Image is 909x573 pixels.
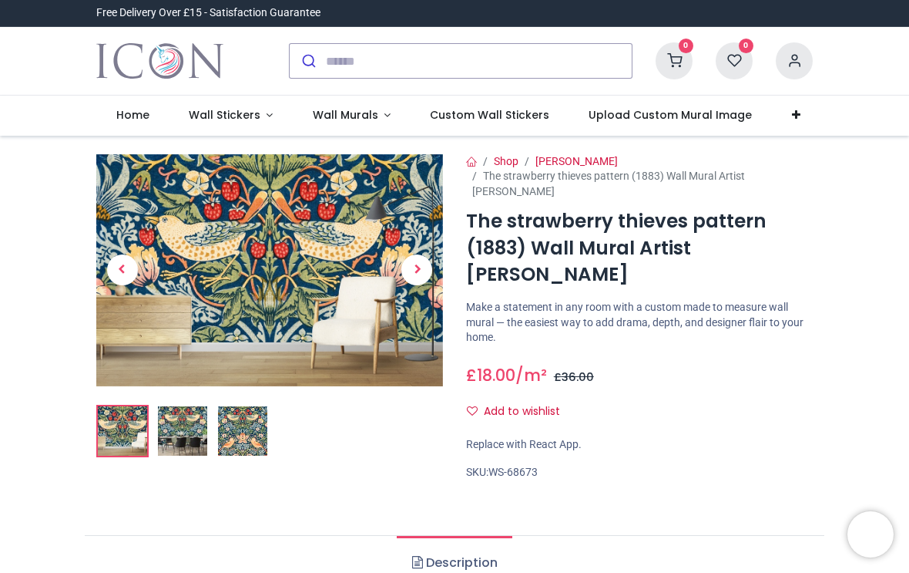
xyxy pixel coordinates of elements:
[189,107,260,123] span: Wall Stickers
[313,107,378,123] span: Wall Murals
[96,39,223,83] a: Logo of Icon Wall Stickers
[290,44,326,78] button: Submit
[96,39,223,83] img: Icon Wall Stickers
[472,170,745,197] span: The strawberry thieves pattern (1883) Wall Mural Artist [PERSON_NAME]
[116,107,149,123] span: Home
[169,96,293,136] a: Wall Stickers
[96,189,149,352] a: Previous
[477,364,515,386] span: 18.00
[554,369,594,385] span: £
[488,466,538,478] span: WS-68673
[562,369,594,385] span: 36.00
[96,5,320,21] div: Free Delivery Over £15 - Satisfaction Guarantee
[466,300,813,345] p: Make a statement in any room with a custom made to measure wall mural — the easiest way to add dr...
[679,39,693,53] sup: 0
[293,96,411,136] a: Wall Murals
[466,364,515,386] span: £
[430,107,549,123] span: Custom Wall Stickers
[515,364,547,386] span: /m²
[218,406,267,456] img: WS-68673-03
[401,254,432,285] span: Next
[158,406,207,456] img: WS-68673-02
[107,254,138,285] span: Previous
[489,5,813,21] iframe: Customer reviews powered by Trustpilot
[466,399,573,425] button: Add to wishlistAdd to wishlist
[466,208,813,288] h1: The strawberry thieves pattern (1883) Wall Mural Artist [PERSON_NAME]
[716,54,753,66] a: 0
[391,189,444,352] a: Next
[466,437,813,453] div: Replace with React App.
[535,155,618,167] a: [PERSON_NAME]
[467,406,478,416] i: Add to wishlist
[98,406,147,456] img: The strawberry thieves pattern (1883) Wall Mural Artist William Morris
[847,511,894,558] iframe: Brevo live chat
[494,155,518,167] a: Shop
[589,107,752,123] span: Upload Custom Mural Image
[739,39,753,53] sup: 0
[466,465,813,480] div: SKU:
[96,154,443,386] img: The strawberry thieves pattern (1883) Wall Mural Artist William Morris
[656,54,693,66] a: 0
